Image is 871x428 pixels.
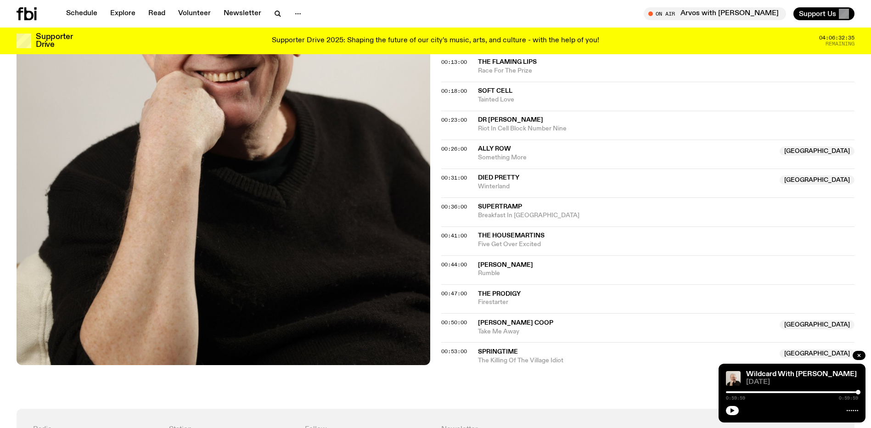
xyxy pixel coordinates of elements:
[644,7,786,20] button: On AirArvos with [PERSON_NAME]
[441,60,467,65] button: 00:13:00
[478,349,518,355] span: Springtime
[441,319,467,326] span: 00:50:00
[839,396,858,400] span: 0:59:59
[478,211,855,220] span: Breakfast In [GEOGRAPHIC_DATA]
[173,7,216,20] a: Volunteer
[478,67,855,75] span: Race For The Prize
[441,204,467,209] button: 00:36:00
[441,116,467,124] span: 00:23:00
[478,182,775,191] span: Winterland
[478,356,775,365] span: The Killing Of The Village Idiot
[478,327,775,336] span: Take Me Away
[478,146,511,152] span: Ally Row
[478,203,522,210] span: Supertramp
[441,145,467,152] span: 00:26:00
[746,379,858,386] span: [DATE]
[441,174,467,181] span: 00:31:00
[478,240,855,249] span: Five Get Over Excited
[441,349,467,354] button: 00:53:00
[36,33,73,49] h3: Supporter Drive
[105,7,141,20] a: Explore
[143,7,171,20] a: Read
[441,232,467,239] span: 00:41:00
[441,87,467,95] span: 00:18:00
[780,146,854,156] span: [GEOGRAPHIC_DATA]
[746,371,857,378] a: Wildcard With [PERSON_NAME]
[478,291,521,297] span: The Prodigy
[819,35,854,40] span: 04:06:32:35
[826,41,854,46] span: Remaining
[478,88,512,94] span: Soft Cell
[478,153,775,162] span: Something More
[441,290,467,297] span: 00:47:00
[441,261,467,268] span: 00:44:00
[780,349,854,358] span: [GEOGRAPHIC_DATA]
[272,37,599,45] p: Supporter Drive 2025: Shaping the future of our city’s music, arts, and culture - with the help o...
[780,320,854,329] span: [GEOGRAPHIC_DATA]
[478,298,855,307] span: Firestarter
[441,203,467,210] span: 00:36:00
[478,320,553,326] span: [PERSON_NAME] Coop
[441,262,467,267] button: 00:44:00
[478,262,533,268] span: [PERSON_NAME]
[478,59,537,65] span: The Flaming Lips
[218,7,267,20] a: Newsletter
[441,175,467,180] button: 00:31:00
[478,269,855,278] span: Rumble
[799,10,836,18] span: Support Us
[441,118,467,123] button: 00:23:00
[441,89,467,94] button: 00:18:00
[478,175,519,181] span: Died Pretty
[478,124,855,133] span: Riot In Cell Block Number Nine
[441,58,467,66] span: 00:13:00
[441,233,467,238] button: 00:41:00
[61,7,103,20] a: Schedule
[780,175,854,185] span: [GEOGRAPHIC_DATA]
[478,96,855,104] span: Tainted Love
[726,371,741,386] img: Stuart is smiling charmingly, wearing a black t-shirt against a stark white background.
[441,348,467,355] span: 00:53:00
[726,396,745,400] span: 0:59:59
[441,320,467,325] button: 00:50:00
[441,291,467,296] button: 00:47:00
[478,117,543,123] span: Dr [PERSON_NAME]
[478,232,545,239] span: The Housemartins
[793,7,854,20] button: Support Us
[441,146,467,152] button: 00:26:00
